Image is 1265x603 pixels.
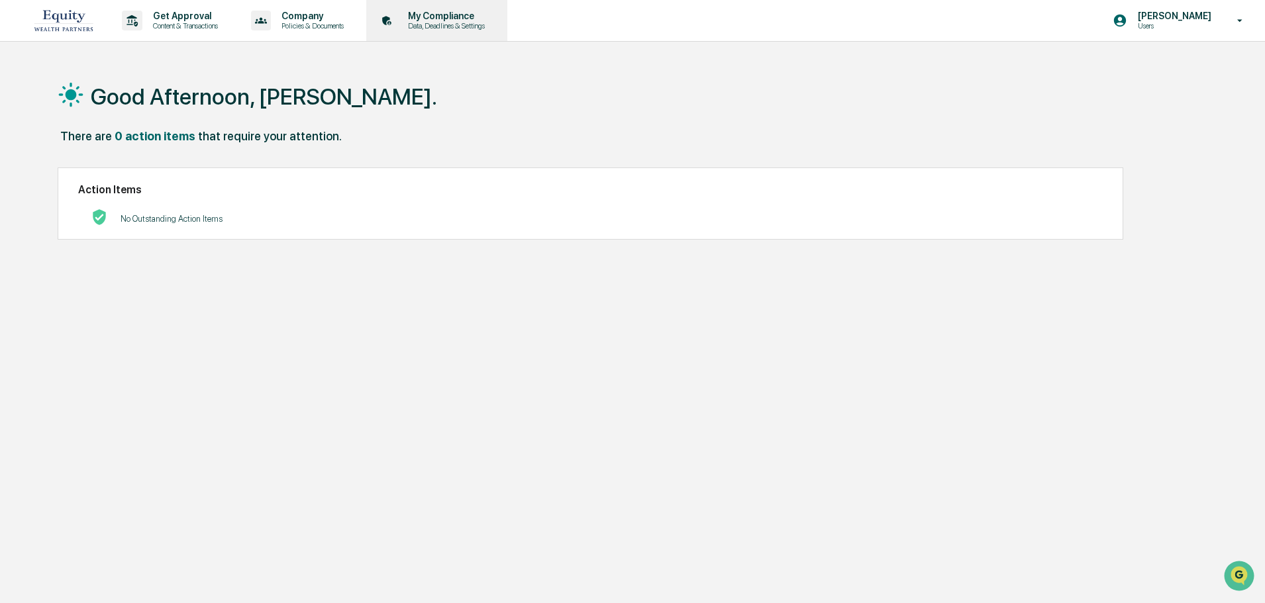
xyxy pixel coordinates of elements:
div: 🔎 [13,193,24,204]
span: Data Lookup [26,192,83,205]
p: [PERSON_NAME] [1127,11,1218,21]
div: We're available if you need us! [45,115,168,125]
img: No Actions logo [91,209,107,225]
div: that require your attention. [198,129,342,143]
h1: Good Afternoon, [PERSON_NAME]. [91,83,437,110]
img: logo [32,5,95,35]
div: Start new chat [45,101,217,115]
span: Pylon [132,224,160,234]
a: 🔎Data Lookup [8,187,89,210]
p: Policies & Documents [271,21,350,30]
p: Company [271,11,350,21]
p: Users [1127,21,1218,30]
div: There are [60,129,112,143]
a: 🖐️Preclearance [8,162,91,185]
p: No Outstanding Action Items [121,214,223,224]
p: My Compliance [397,11,491,21]
button: Start new chat [225,105,241,121]
span: Preclearance [26,167,85,180]
p: Get Approval [142,11,225,21]
img: 1746055101610-c473b297-6a78-478c-a979-82029cc54cd1 [13,101,37,125]
div: 0 action items [115,129,195,143]
p: Content & Transactions [142,21,225,30]
div: 🖐️ [13,168,24,179]
span: Attestations [109,167,164,180]
iframe: Open customer support [1223,559,1258,595]
p: Data, Deadlines & Settings [397,21,491,30]
h2: Action Items [78,183,1103,196]
p: How can we help? [13,28,241,49]
div: 🗄️ [96,168,107,179]
a: Powered byPylon [93,224,160,234]
a: 🗄️Attestations [91,162,170,185]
